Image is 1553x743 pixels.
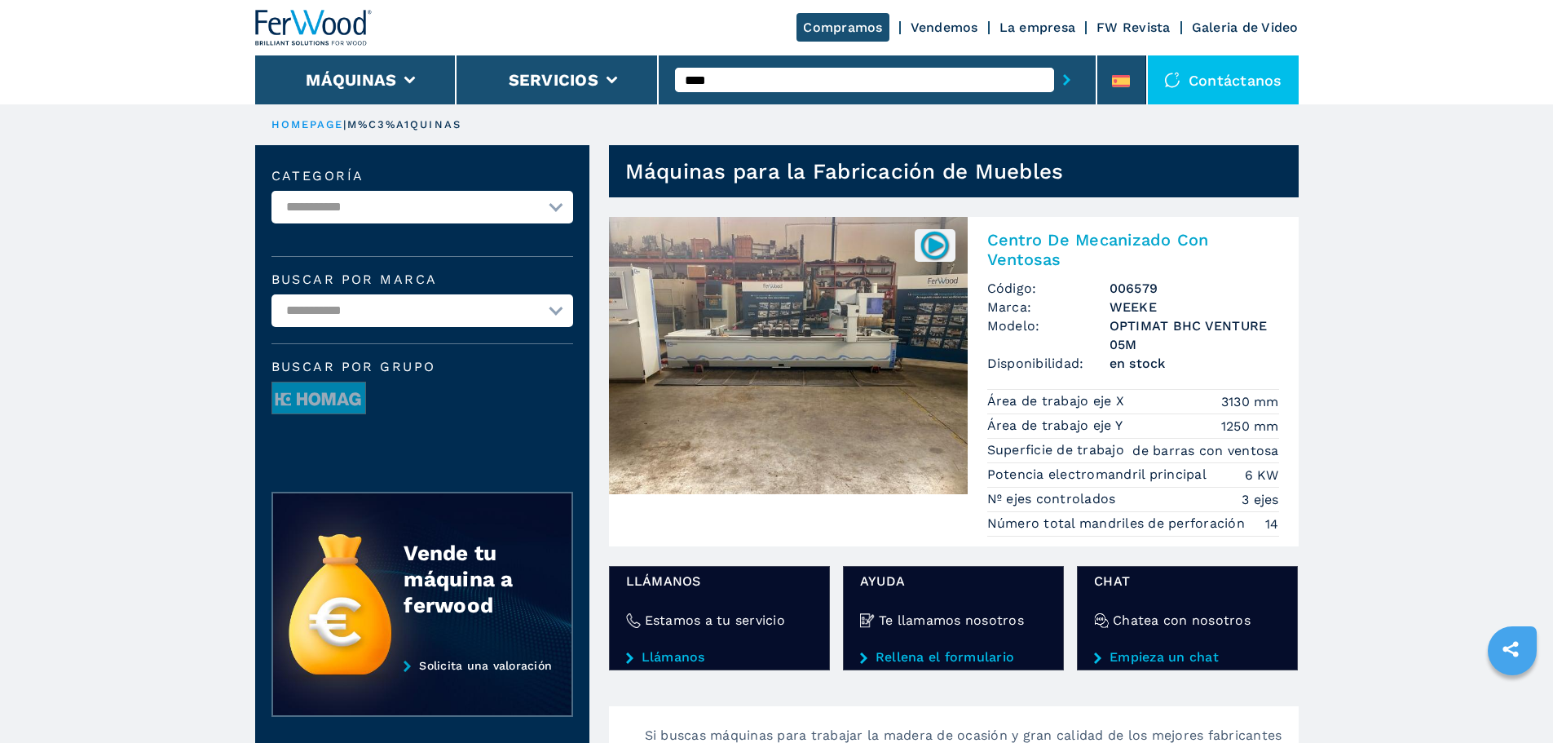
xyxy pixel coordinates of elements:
img: 006579 [919,229,951,261]
h3: OPTIMAT BHC VENTURE 05M [1110,316,1279,354]
span: Disponibilidad: [987,354,1110,373]
a: Empieza un chat [1094,650,1281,665]
span: en stock [1110,354,1279,373]
a: Llámanos [626,650,813,665]
h4: Estamos a tu servicio [645,611,785,630]
h2: Centro De Mecanizado Con Ventosas [987,230,1279,269]
img: Centro De Mecanizado Con Ventosas WEEKE OPTIMAT BHC VENTURE 05M [609,217,968,494]
p: Número total mandriles de perforación [987,515,1250,533]
div: Contáctanos [1148,55,1299,104]
em: 6 KW [1245,466,1279,484]
label: Buscar por marca [271,273,573,286]
h4: Chatea con nosotros [1113,611,1251,630]
span: Buscar por grupo [271,360,573,374]
img: Contáctanos [1164,72,1180,88]
em: 1250 mm [1221,417,1279,436]
a: Rellena el formulario [860,650,1047,665]
span: Chat [1094,572,1281,590]
h4: Te llamamos nosotros [879,611,1024,630]
a: Solicita una valoración [271,659,573,718]
p: m%C3%A1quinas [347,117,461,132]
img: Estamos a tu servicio [626,613,641,628]
a: FW Revista [1096,20,1171,35]
h1: Máquinas para la Fabricación de Muebles [625,158,1064,184]
img: Te llamamos nosotros [860,613,875,628]
img: image [272,383,365,415]
a: Vendemos [911,20,978,35]
label: categoría [271,170,573,183]
button: Máquinas [306,70,396,90]
span: Marca: [987,298,1110,316]
a: Centro De Mecanizado Con Ventosas WEEKE OPTIMAT BHC VENTURE 05M006579Centro De Mecanizado Con Ven... [609,217,1299,546]
p: Área de trabajo eje X [987,392,1129,410]
em: 14 [1265,515,1279,533]
a: sharethis [1490,629,1531,670]
p: Área de trabajo eje Y [987,417,1127,435]
p: Superficie de trabajo [987,441,1129,459]
button: submit-button [1054,61,1079,99]
iframe: Chat [1484,670,1541,731]
p: Potencia electromandril principal [987,466,1211,484]
span: | [343,118,346,130]
span: Llámanos [626,572,813,590]
button: Servicios [509,70,598,90]
h3: 006579 [1110,279,1279,298]
img: Chatea con nosotros [1094,613,1109,628]
em: 3 ejes [1242,490,1279,509]
span: Código: [987,279,1110,298]
img: Ferwood [255,10,373,46]
span: Ayuda [860,572,1047,590]
a: HOMEPAGE [271,118,344,130]
a: La empresa [999,20,1076,35]
span: Modelo: [987,316,1110,354]
em: de barras con ventosa [1132,441,1278,460]
a: Galeria de Video [1192,20,1299,35]
a: Compramos [796,13,889,42]
h3: WEEKE [1110,298,1279,316]
div: Vende tu máquina a ferwood [404,540,539,618]
em: 3130 mm [1221,392,1279,411]
p: Nº ejes controlados [987,490,1120,508]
